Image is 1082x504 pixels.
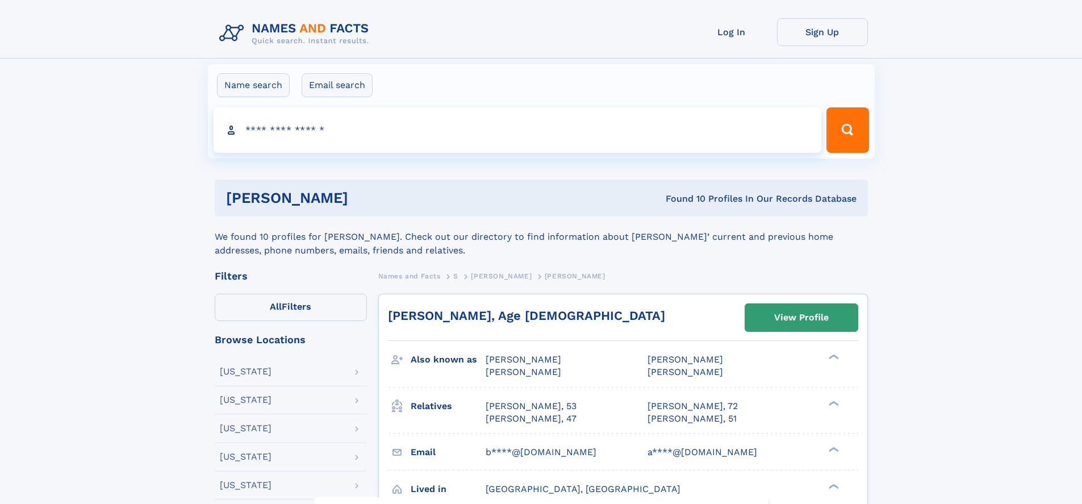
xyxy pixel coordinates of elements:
[388,309,665,323] a: [PERSON_NAME], Age [DEMOGRAPHIC_DATA]
[220,367,271,376] div: [US_STATE]
[411,350,486,369] h3: Also known as
[486,366,561,377] span: [PERSON_NAME]
[215,335,367,345] div: Browse Locations
[471,269,532,283] a: [PERSON_NAME]
[220,424,271,433] div: [US_STATE]
[686,18,777,46] a: Log In
[378,269,441,283] a: Names and Facts
[217,73,290,97] label: Name search
[226,191,507,205] h1: [PERSON_NAME]
[826,399,839,407] div: ❯
[215,271,367,281] div: Filters
[486,354,561,365] span: [PERSON_NAME]
[486,484,680,494] span: [GEOGRAPHIC_DATA], [GEOGRAPHIC_DATA]
[302,73,373,97] label: Email search
[453,272,458,280] span: S
[826,482,839,490] div: ❯
[411,480,486,499] h3: Lived in
[545,272,605,280] span: [PERSON_NAME]
[215,216,868,257] div: We found 10 profiles for [PERSON_NAME]. Check out our directory to find information about [PERSON...
[215,18,378,49] img: Logo Names and Facts
[270,301,282,312] span: All
[486,413,576,425] a: [PERSON_NAME], 47
[220,395,271,405] div: [US_STATE]
[453,269,458,283] a: S
[826,107,868,153] button: Search Button
[647,413,737,425] a: [PERSON_NAME], 51
[647,400,738,413] a: [PERSON_NAME], 72
[647,366,723,377] span: [PERSON_NAME]
[826,353,839,361] div: ❯
[774,305,829,331] div: View Profile
[220,452,271,461] div: [US_STATE]
[826,445,839,453] div: ❯
[220,481,271,490] div: [US_STATE]
[471,272,532,280] span: [PERSON_NAME]
[214,107,822,153] input: search input
[486,400,576,413] a: [PERSON_NAME], 53
[507,193,857,205] div: Found 10 Profiles In Our Records Database
[215,294,367,321] label: Filters
[411,443,486,462] h3: Email
[647,354,723,365] span: [PERSON_NAME]
[745,304,858,331] a: View Profile
[777,18,868,46] a: Sign Up
[411,397,486,416] h3: Relatives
